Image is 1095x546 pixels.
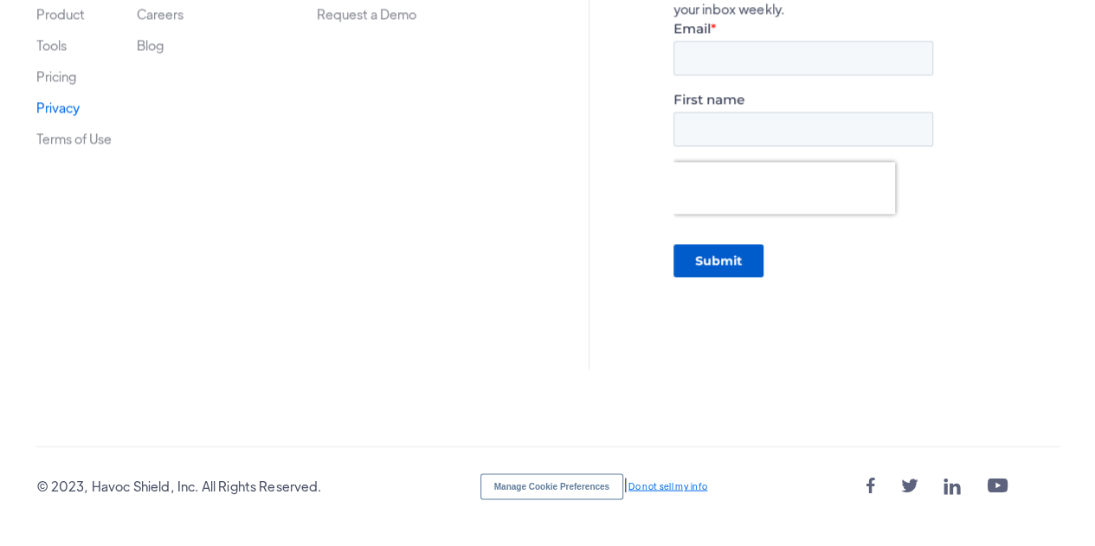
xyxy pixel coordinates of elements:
iframe: Form 1 [673,20,933,348]
a: Terms of Use [36,132,112,145]
a: Request a Demo [317,7,416,21]
button: Manage Cookie Preferences [480,473,623,499]
div: © 2023, Havoc Shield, Inc. All Rights Reserved. [36,474,322,497]
div: | [480,472,707,499]
a: Do not sell my info [628,479,707,491]
a: Tools [36,38,67,52]
iframe: Chat Widget [807,359,1095,546]
a: Product [36,7,85,21]
a: Pricing [36,69,76,83]
a: Careers [137,7,184,21]
a: Blog [137,38,164,52]
a: Privacy [36,100,80,114]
